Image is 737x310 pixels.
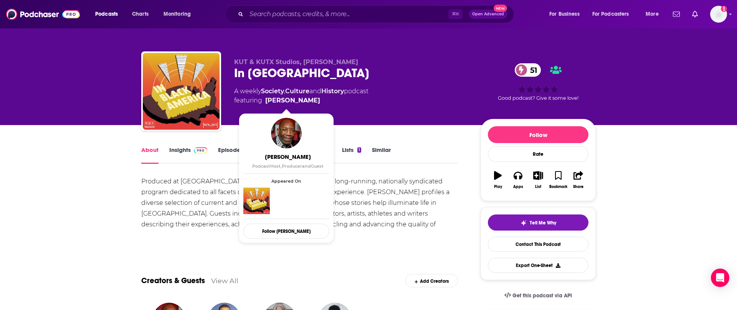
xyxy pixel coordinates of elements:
[721,6,727,12] svg: Add a profile image
[710,6,727,23] button: Show profile menu
[488,166,508,194] button: Play
[689,8,701,21] a: Show notifications dropdown
[143,53,220,130] img: In Black America
[6,7,80,21] img: Podchaser - Follow, Share and Rate Podcasts
[95,9,118,20] span: Podcasts
[528,166,548,194] button: List
[587,8,640,20] button: open menu
[472,12,504,16] span: Open Advanced
[234,58,358,66] span: KUT & KUTX Studios, [PERSON_NAME]
[158,8,201,20] button: open menu
[488,126,588,143] button: Follow
[285,87,309,95] a: Culture
[90,8,128,20] button: open menu
[194,147,207,153] img: Podchaser Pro
[469,10,507,19] button: Open AdvancedNew
[234,96,368,105] span: featuring
[513,185,523,189] div: Apps
[243,224,329,239] button: Follow [PERSON_NAME]
[494,5,507,12] span: New
[646,9,659,20] span: More
[309,87,321,95] span: and
[281,163,282,169] span: ,
[164,9,191,20] span: Monitoring
[592,9,629,20] span: For Podcasters
[252,163,324,169] span: Podcast Host Producer Guest
[211,277,238,285] a: View All
[218,146,256,164] a: Episodes892
[141,276,205,285] a: Creators & Guests
[568,166,588,194] button: Share
[488,146,588,162] div: Rate
[488,214,588,231] button: tell me why sparkleTell Me Why
[243,178,329,184] span: Appeared On
[169,146,207,164] a: InsightsPodchaser Pro
[233,5,521,23] div: Search podcasts, credits, & more...
[549,185,567,189] div: Bookmark
[481,58,596,106] div: 51Good podcast? Give it some love!
[711,269,729,287] div: Open Intercom Messenger
[132,9,149,20] span: Charts
[141,176,458,241] div: Produced at [GEOGRAPHIC_DATA], In [GEOGRAPHIC_DATA] is a long-running, nationally syndicated prog...
[372,146,391,164] a: Similar
[710,6,727,23] span: Logged in as JamesRod2024
[535,185,541,189] div: List
[544,8,589,20] button: open menu
[448,9,463,19] span: ⌘ K
[141,146,159,164] a: About
[321,87,344,95] a: History
[710,6,727,23] img: User Profile
[515,63,541,77] a: 51
[261,87,284,95] a: Society
[640,8,668,20] button: open menu
[494,185,502,189] div: Play
[530,220,556,226] span: Tell Me Why
[488,258,588,273] button: Export One-Sheet
[521,220,527,226] img: tell me why sparkle
[548,166,568,194] button: Bookmark
[302,163,311,169] span: and
[127,8,153,20] a: Charts
[512,292,572,299] span: Get this podcast via API
[498,286,578,305] a: Get this podcast via API
[549,9,580,20] span: For Business
[405,274,458,287] div: Add Creators
[265,96,320,105] a: John Hanson
[573,185,583,189] div: Share
[522,63,541,77] span: 51
[670,8,683,21] a: Show notifications dropdown
[246,8,448,20] input: Search podcasts, credits, & more...
[271,118,302,148] img: John Hanson
[284,87,285,95] span: ,
[508,166,528,194] button: Apps
[357,147,361,153] div: 1
[243,188,270,214] img: In Black America
[245,153,331,169] a: [PERSON_NAME]PodcastHost,ProducerandGuest
[488,237,588,252] a: Contact This Podcast
[498,95,578,101] span: Good podcast? Give it some love!
[342,146,361,164] a: Lists1
[245,153,331,160] span: [PERSON_NAME]
[234,87,368,105] div: A weekly podcast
